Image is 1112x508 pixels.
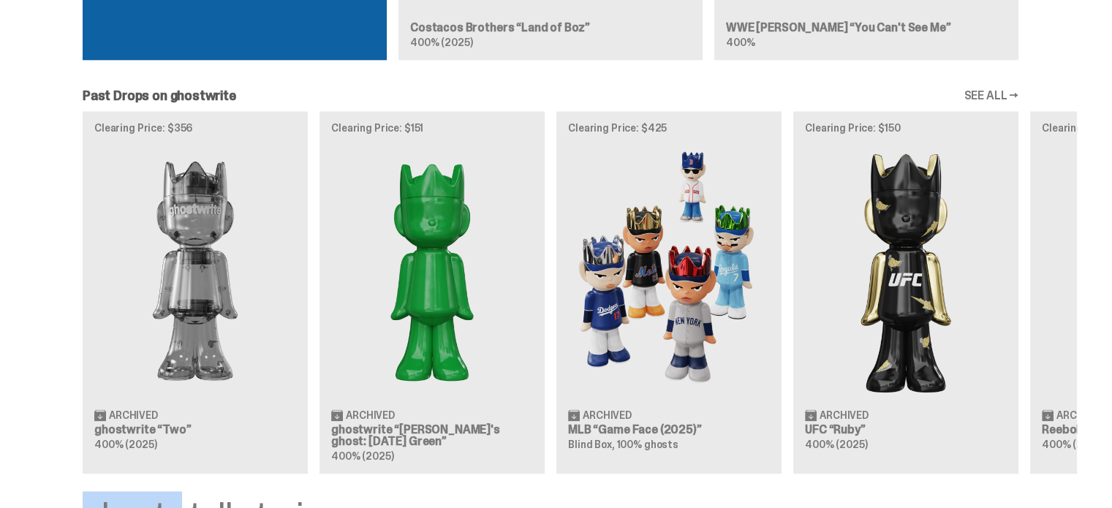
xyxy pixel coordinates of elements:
[94,123,296,133] p: Clearing Price: $356
[726,22,1007,34] h3: WWE [PERSON_NAME] “You Can't See Me”
[83,111,308,474] a: Clearing Price: $356 Two Archived
[1042,438,1104,451] span: 400% (2025)
[331,424,533,447] h3: ghostwrite “[PERSON_NAME]'s ghost: [DATE] Green”
[805,145,1007,397] img: Ruby
[726,36,754,49] span: 400%
[964,90,1018,102] a: SEE ALL →
[793,111,1018,474] a: Clearing Price: $150 Ruby Archived
[805,438,867,451] span: 400% (2025)
[805,123,1007,133] p: Clearing Price: $150
[346,410,395,420] span: Archived
[568,438,615,451] span: Blind Box,
[94,438,156,451] span: 400% (2025)
[331,450,393,463] span: 400% (2025)
[83,89,236,102] h2: Past Drops on ghostwrite
[568,424,770,436] h3: MLB “Game Face (2025)”
[583,410,632,420] span: Archived
[805,424,1007,436] h3: UFC “Ruby”
[616,438,678,451] span: 100% ghosts
[820,410,869,420] span: Archived
[94,145,296,397] img: Two
[94,424,296,436] h3: ghostwrite “Two”
[319,111,545,474] a: Clearing Price: $151 Schrödinger's ghost: Sunday Green Archived
[109,410,158,420] span: Archived
[556,111,782,474] a: Clearing Price: $425 Game Face (2025) Archived
[1056,410,1105,420] span: Archived
[568,123,770,133] p: Clearing Price: $425
[410,36,472,49] span: 400% (2025)
[331,145,533,397] img: Schrödinger's ghost: Sunday Green
[568,145,770,397] img: Game Face (2025)
[410,22,691,34] h3: Costacos Brothers “Land of Boz”
[331,123,533,133] p: Clearing Price: $151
